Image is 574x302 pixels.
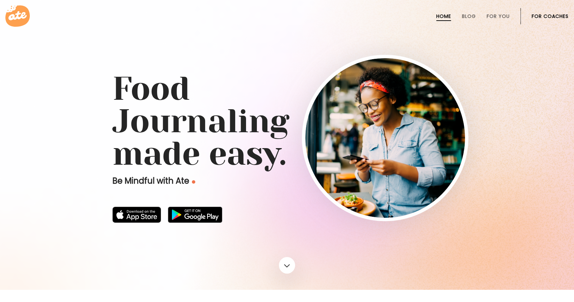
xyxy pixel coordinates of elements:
[305,58,465,218] img: home-hero-img-rounded.png
[112,73,462,170] h1: Food Journaling made easy.
[436,14,451,19] a: Home
[112,176,302,186] p: Be Mindful with Ate
[487,14,510,19] a: For You
[462,14,476,19] a: Blog
[112,207,161,223] img: badge-download-apple.svg
[168,207,222,223] img: badge-download-google.png
[532,14,569,19] a: For Coaches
